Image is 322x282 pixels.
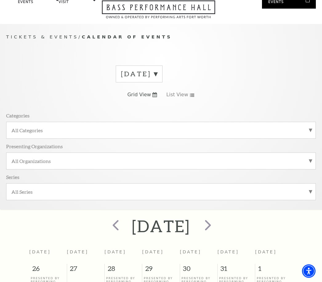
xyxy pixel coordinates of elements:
label: All Series [11,189,311,195]
span: [DATE] [142,250,164,255]
div: Accessibility Menu [302,264,316,278]
span: 27 [67,264,104,276]
span: List View [166,92,188,98]
label: [DATE] [121,70,157,79]
span: 31 [218,264,255,276]
span: 1 [255,264,293,276]
p: / [6,34,316,41]
p: Categories [6,113,30,119]
span: [DATE] [255,250,277,255]
span: [DATE] [180,250,201,255]
span: Tickets & Events [6,34,78,40]
label: All Organizations [11,158,311,165]
button: prev [103,216,126,237]
p: Presenting Organizations [6,143,63,150]
span: 30 [180,264,217,276]
p: Series [6,174,19,181]
span: 28 [105,264,142,276]
button: next [196,216,219,237]
span: Grid View [127,92,151,98]
span: [DATE] [105,250,126,255]
span: [DATE] [29,250,51,255]
span: [DATE] [217,250,239,255]
span: Calendar of Events [82,34,172,40]
span: 26 [29,264,67,276]
span: [DATE] [67,250,88,255]
h2: [DATE] [132,216,190,236]
span: 29 [142,264,179,276]
a: Open this option [96,1,221,24]
label: All Categories [11,127,311,134]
